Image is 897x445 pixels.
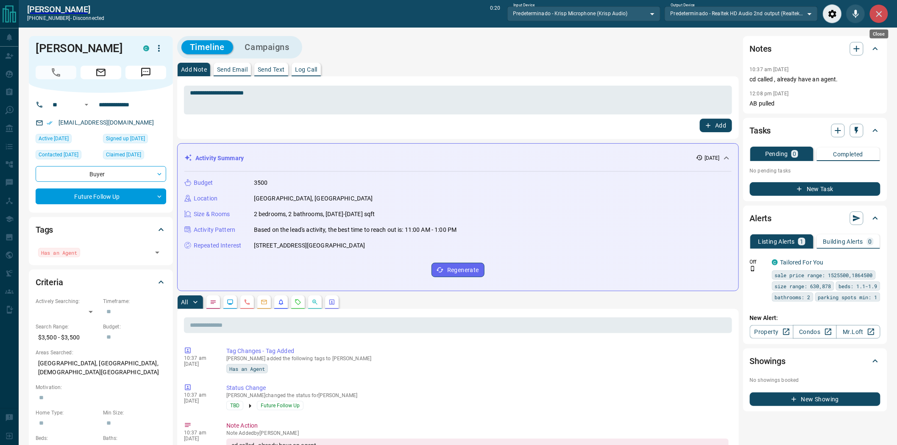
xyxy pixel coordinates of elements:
[329,299,335,306] svg: Agent Actions
[261,401,300,410] span: Future Follow Up
[229,364,265,373] span: Has an Agent
[194,178,213,187] p: Budget
[750,99,880,108] p: AB pulled
[230,401,240,410] span: TBD
[106,150,141,159] span: Claimed [DATE]
[73,15,104,21] span: disconnected
[870,30,889,39] div: Close
[103,409,166,417] p: Min Size:
[226,430,729,436] p: Note Added by [PERSON_NAME]
[513,3,535,8] label: Input Device
[103,323,166,331] p: Budget:
[103,134,166,146] div: Sat Jul 12 2025
[36,275,63,289] h2: Criteria
[823,239,864,245] p: Building Alerts
[775,271,873,279] span: sale price range: 1525500,1864500
[184,398,214,404] p: [DATE]
[254,241,365,250] p: [STREET_ADDRESS][GEOGRAPHIC_DATA]
[81,100,92,110] button: Open
[490,4,500,23] p: 0:20
[36,349,166,356] p: Areas Searched:
[184,436,214,442] p: [DATE]
[237,40,298,54] button: Campaigns
[793,325,837,339] a: Condos
[793,151,797,157] p: 0
[295,67,318,72] p: Log Call
[181,67,207,72] p: Add Note
[103,298,166,305] p: Timeframe:
[47,120,53,126] svg: Email Verified
[278,299,284,306] svg: Listing Alerts
[226,347,729,356] p: Tag Changes - Tag Added
[295,299,301,306] svg: Requests
[254,194,373,203] p: [GEOGRAPHIC_DATA], [GEOGRAPHIC_DATA]
[750,208,880,228] div: Alerts
[750,164,880,177] p: No pending tasks
[36,384,166,391] p: Motivation:
[58,119,154,126] a: [EMAIL_ADDRESS][DOMAIN_NAME]
[750,325,794,339] a: Property
[226,384,729,392] p: Status Change
[750,351,880,371] div: Showings
[750,354,786,368] h2: Showings
[184,150,732,166] div: Activity Summary[DATE]
[750,258,767,266] p: Off
[772,259,778,265] div: condos.ca
[125,66,166,79] span: Message
[194,225,235,234] p: Activity Pattern
[194,241,241,250] p: Repeated Interest
[227,299,234,306] svg: Lead Browsing Activity
[143,45,149,51] div: condos.ca
[432,263,485,277] button: Regenerate
[818,293,877,301] span: parking spots min: 1
[312,299,318,306] svg: Opportunities
[750,120,880,141] div: Tasks
[181,299,188,305] p: All
[195,154,244,163] p: Activity Summary
[194,194,217,203] p: Location
[41,248,77,257] span: Has an Agent
[226,421,729,430] p: Note Action
[194,210,230,219] p: Size & Rooms
[210,299,217,306] svg: Notes
[39,134,69,143] span: Active [DATE]
[833,151,864,157] p: Completed
[750,124,771,137] h2: Tasks
[254,210,375,219] p: 2 bedrooms, 2 bathrooms, [DATE]-[DATE] sqft
[226,356,729,362] p: [PERSON_NAME] added the following tags to [PERSON_NAME]
[106,134,145,143] span: Signed up [DATE]
[671,3,695,8] label: Output Device
[36,298,99,305] p: Actively Searching:
[775,282,831,290] span: size range: 630,878
[27,4,104,14] h2: [PERSON_NAME]
[181,40,233,54] button: Timeline
[258,67,285,72] p: Send Text
[507,6,660,21] div: Predeterminado - Krisp Microphone (Krisp Audio)
[750,211,772,225] h2: Alerts
[705,154,720,162] p: [DATE]
[36,166,166,182] div: Buyer
[750,91,789,97] p: 12:08 pm [DATE]
[103,434,166,442] p: Baths:
[36,356,166,379] p: [GEOGRAPHIC_DATA], [GEOGRAPHIC_DATA], [DEMOGRAPHIC_DATA][GEOGRAPHIC_DATA]
[750,182,880,196] button: New Task
[36,66,76,79] span: Call
[184,392,214,398] p: 10:37 am
[700,119,732,132] button: Add
[184,355,214,361] p: 10:37 am
[184,430,214,436] p: 10:37 am
[765,151,788,157] p: Pending
[36,42,131,55] h1: [PERSON_NAME]
[750,75,880,84] p: cd called , already have an agent.
[39,150,78,159] span: Contacted [DATE]
[151,247,163,259] button: Open
[36,323,99,331] p: Search Range:
[36,331,99,345] p: $3,500 - $3,500
[836,325,880,339] a: Mr.Loft
[750,39,880,59] div: Notes
[36,134,99,146] div: Sun Jul 13 2025
[869,239,872,245] p: 0
[81,66,121,79] span: Email
[750,392,880,406] button: New Showing
[750,314,880,323] p: New Alert:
